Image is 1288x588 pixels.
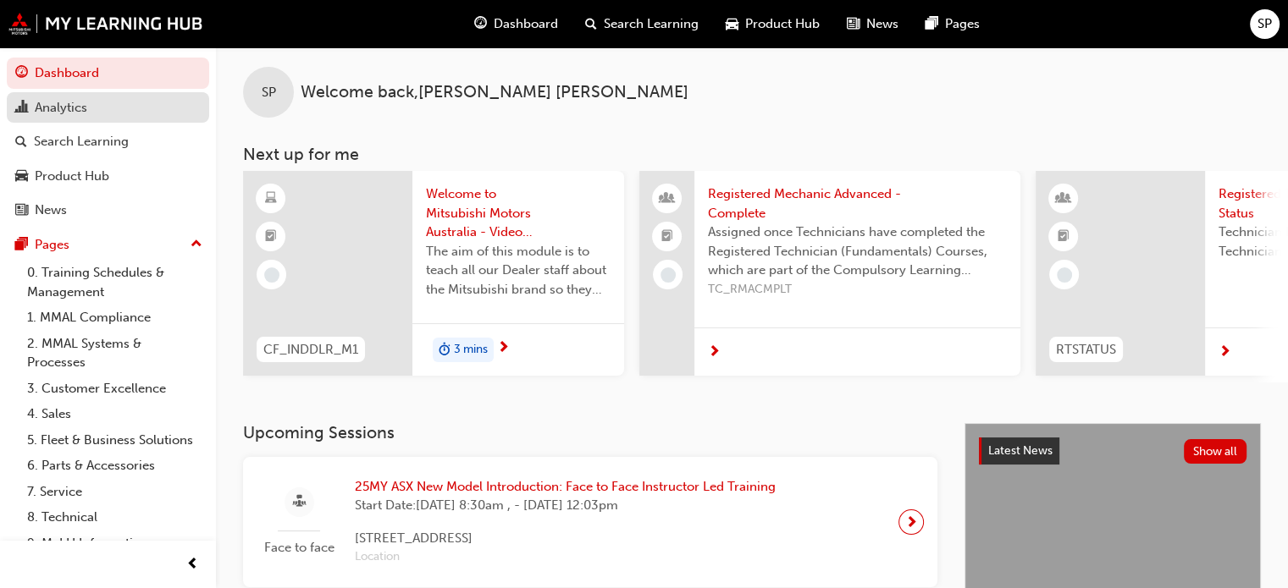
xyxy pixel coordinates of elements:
a: Dashboard [7,58,209,89]
div: News [35,201,67,220]
a: 0. Training Schedules & Management [20,260,209,305]
span: next-icon [1219,345,1231,360]
a: CF_INDDLR_M1Welcome to Mitsubishi Motors Australia - Video (Dealer Induction)The aim of this modu... [243,171,624,376]
a: Latest NewsShow all [979,437,1247,464]
a: Registered Mechanic Advanced - CompleteAssigned once Technicians have completed the Registered Te... [639,171,1020,376]
span: car-icon [15,169,28,184]
span: booktick-icon [265,226,277,248]
span: Location [355,547,776,567]
span: learningRecordVerb_NONE-icon [1057,267,1072,283]
span: CF_INDDLR_M1 [263,340,358,360]
span: search-icon [585,14,597,35]
a: 7. Service [20,479,209,505]
span: Start Date: [DATE] 8:30am , - [DATE] 12:03pm [355,496,776,515]
span: SP [1258,14,1272,34]
span: next-icon [905,510,918,534]
span: prev-icon [186,554,199,575]
span: Latest News [988,443,1053,458]
span: learningResourceType_INSTRUCTOR_LED-icon [1058,188,1070,210]
a: Product Hub [7,161,209,192]
div: Product Hub [35,167,109,186]
span: Face to face [257,538,341,558]
span: Pages [945,14,980,34]
a: 1. MMAL Compliance [20,305,209,331]
div: Analytics [35,98,87,118]
span: next-icon [708,345,721,360]
span: pages-icon [926,14,938,35]
button: DashboardAnalyticsSearch LearningProduct HubNews [7,54,209,229]
span: Assigned once Technicians have completed the Registered Technician (Fundamentals) Courses, which ... [708,223,1007,280]
a: 6. Parts & Accessories [20,453,209,479]
button: Show all [1184,439,1247,464]
a: Search Learning [7,126,209,157]
span: Dashboard [494,14,558,34]
span: 3 mins [454,340,488,360]
a: Face to face25MY ASX New Model Introduction: Face to Face Instructor Led TrainingStart Date:[DATE... [257,470,924,574]
span: learningResourceType_ELEARNING-icon [265,188,277,210]
span: next-icon [497,341,510,356]
span: Welcome to Mitsubishi Motors Australia - Video (Dealer Induction) [426,184,611,242]
button: Pages [7,229,209,261]
a: car-iconProduct Hub [712,7,833,41]
a: 8. Technical [20,504,209,530]
span: learningRecordVerb_NONE-icon [661,267,676,283]
span: learningRecordVerb_NONE-icon [264,267,279,283]
span: guage-icon [15,66,28,81]
span: RTSTATUS [1056,340,1116,360]
span: up-icon [191,234,202,256]
span: guage-icon [474,14,487,35]
h3: Upcoming Sessions [243,423,937,442]
span: people-icon [661,188,673,210]
a: search-iconSearch Learning [572,7,712,41]
a: 3. Customer Excellence [20,376,209,402]
span: The aim of this module is to teach all our Dealer staff about the Mitsubishi brand so they demons... [426,242,611,299]
span: Registered Mechanic Advanced - Complete [708,184,1007,223]
div: Pages [35,235,69,255]
span: booktick-icon [661,226,673,248]
a: Analytics [7,92,209,124]
a: 4. Sales [20,401,209,427]
span: Welcome back , [PERSON_NAME] [PERSON_NAME] [301,83,688,102]
span: news-icon [847,14,860,35]
span: duration-icon [439,339,451,361]
span: TC_RMACMPLT [708,280,1007,299]
span: chart-icon [15,101,28,116]
a: guage-iconDashboard [461,7,572,41]
a: news-iconNews [833,7,912,41]
span: booktick-icon [1058,226,1070,248]
span: car-icon [726,14,738,35]
a: News [7,195,209,226]
span: [STREET_ADDRESS] [355,529,776,548]
span: pages-icon [15,238,28,253]
a: 2. MMAL Systems & Processes [20,331,209,376]
span: news-icon [15,203,28,218]
span: News [866,14,898,34]
span: sessionType_FACE_TO_FACE-icon [293,492,306,513]
span: Product Hub [745,14,820,34]
span: 25MY ASX New Model Introduction: Face to Face Instructor Led Training [355,477,776,497]
a: 5. Fleet & Business Solutions [20,427,209,453]
a: pages-iconPages [912,7,993,41]
img: mmal [8,13,203,35]
span: SP [262,83,276,102]
h3: Next up for me [216,145,1288,164]
span: search-icon [15,135,27,150]
a: 9. MyLH Information [20,530,209,557]
span: Search Learning [604,14,699,34]
button: SP [1250,9,1280,39]
div: Search Learning [34,132,129,151]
